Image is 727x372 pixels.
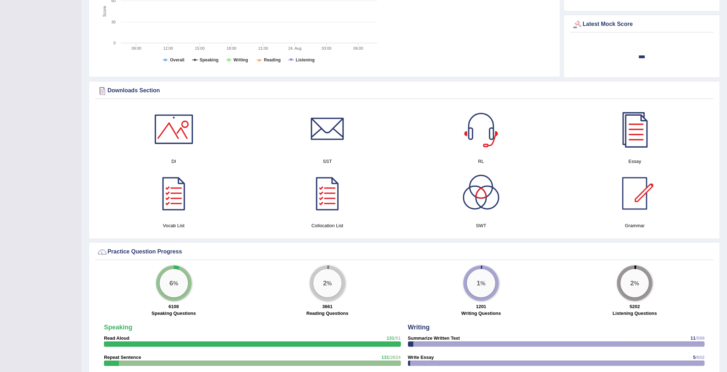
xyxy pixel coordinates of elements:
[307,310,348,317] label: Reading Questions
[621,269,649,297] div: %
[408,158,555,165] h4: RL
[104,324,132,331] strong: Speaking
[104,355,141,360] strong: Repeat Sentence
[613,310,657,317] label: Listening Questions
[114,41,116,45] text: 0
[572,19,712,30] div: Latest Mock Score
[381,355,389,360] span: 131
[693,355,695,360] span: 5
[97,247,712,257] div: Practice Question Progress
[97,86,712,96] div: Downloads Section
[195,46,205,50] text: 15:00
[313,269,342,297] div: %
[476,304,486,309] strong: 1201
[163,46,173,50] text: 12:00
[200,58,219,62] tspan: Speaking
[562,222,708,229] h4: Grammar
[408,335,460,341] strong: Summarize Written Text
[322,46,332,50] text: 03:00
[254,158,401,165] h4: SST
[461,310,501,317] label: Writing Questions
[169,279,173,287] big: 6
[296,58,315,62] tspan: Listening
[104,335,130,341] strong: Read Aloud
[111,20,116,24] text: 30
[233,58,248,62] tspan: Writing
[264,58,281,62] tspan: Reading
[408,355,434,360] strong: Write Essay
[170,58,184,62] tspan: Overall
[467,269,495,297] div: %
[389,355,401,360] span: /2624
[690,335,695,341] span: 11
[696,355,705,360] span: /602
[100,158,247,165] h4: DI
[100,222,247,229] h4: Vocab List
[408,324,430,331] strong: Writing
[288,46,302,50] tspan: 24. Aug
[638,42,646,68] b: -
[254,222,401,229] h4: Collocation List
[132,46,142,50] text: 09:00
[630,304,640,309] strong: 5202
[353,46,363,50] text: 06:00
[169,304,179,309] strong: 6108
[562,158,708,165] h4: Essay
[152,310,196,317] label: Speaking Questions
[408,222,555,229] h4: SWT
[102,6,107,17] tspan: Score
[394,335,401,341] span: /51
[477,279,481,287] big: 1
[322,304,332,309] strong: 3661
[387,335,395,341] span: 131
[258,46,268,50] text: 21:00
[323,279,327,287] big: 2
[227,46,237,50] text: 18:00
[696,335,705,341] span: /599
[160,269,188,297] div: %
[630,279,634,287] big: 2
